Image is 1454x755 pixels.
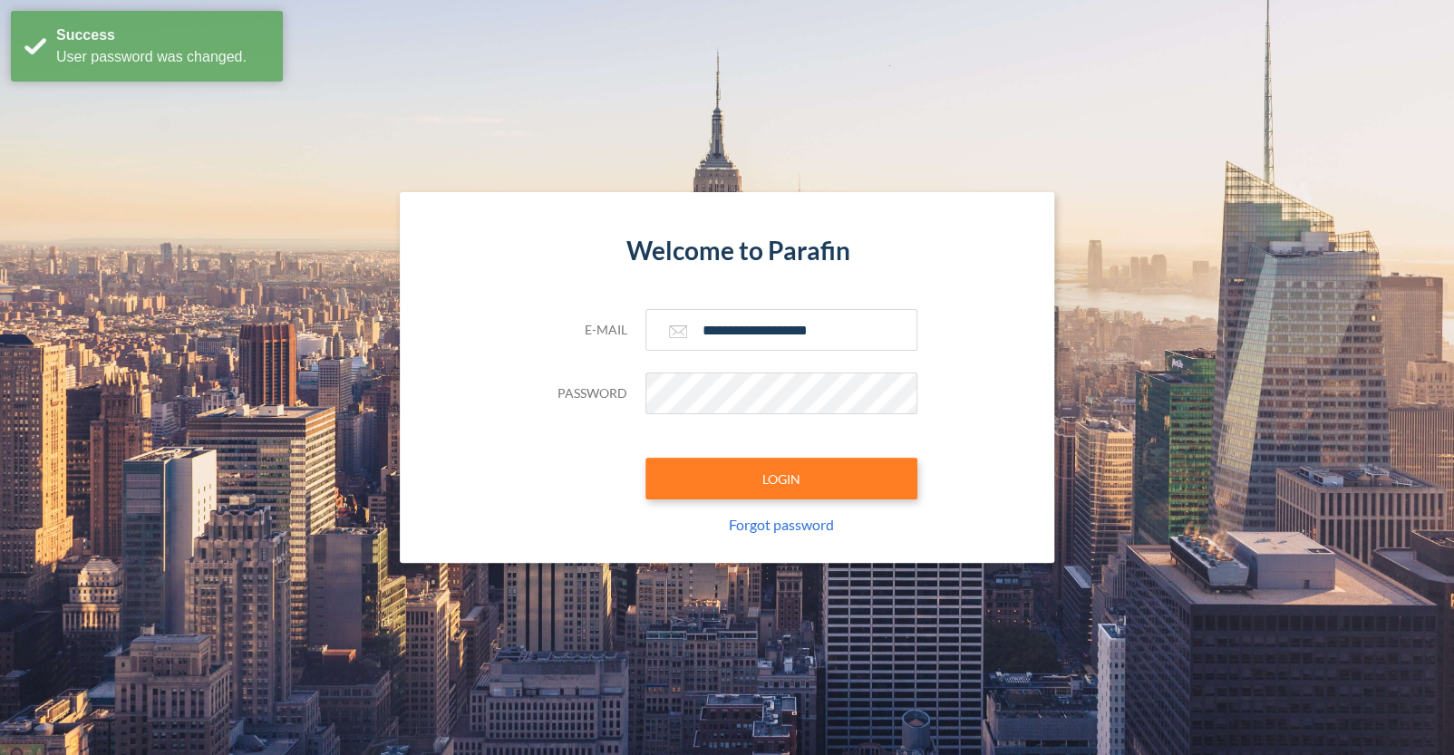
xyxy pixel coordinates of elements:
[537,323,627,338] h5: E-mail
[56,24,269,46] div: Success
[537,236,917,266] h4: Welcome to Parafin
[645,458,917,499] button: LOGIN
[537,386,627,402] h5: Password
[56,46,269,68] div: User password was changed.
[729,516,834,533] a: Forgot password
